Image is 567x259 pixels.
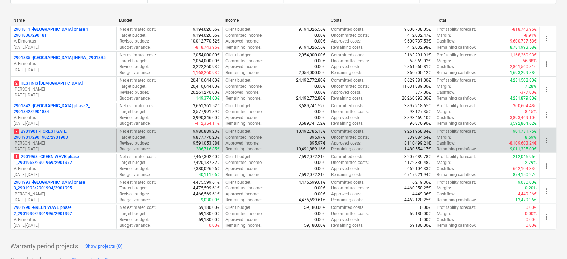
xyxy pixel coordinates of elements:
p: Remaining costs : [331,70,363,76]
p: 58,969.02€ [410,58,431,64]
span: 2 [14,81,19,86]
p: -1,168,260.93€ [509,52,537,58]
div: Name [13,18,114,23]
p: Remaining cashflow : [437,172,476,178]
p: 9,011,335.00€ [510,146,537,152]
div: 2901835 -[GEOGRAPHIC_DATA] INFRA_ 2901835V. Eimontas[DATE]-[DATE] [14,55,114,73]
p: 0.00€ [314,185,325,191]
p: 286,716.85€ [196,146,220,152]
p: Cashflow : [437,64,456,70]
p: 0.00€ [314,64,325,70]
p: Budget variance : [119,172,151,178]
div: 2901811 -[GEOGRAPHIC_DATA] phase 1_ 2901836/2901811V. Eimontas[DATE]-[DATE] [14,27,114,50]
p: Client budget : [225,103,251,109]
p: -412,354.11€ [195,121,220,127]
p: Budget variance : [119,45,151,50]
p: 7,380,026.26€ [193,166,220,172]
p: 8.59% [525,135,537,140]
p: 7,420,137.32€ [193,160,220,166]
p: 4,475,599.61€ [193,185,220,191]
p: Committed costs : [331,52,364,58]
p: Budget variance : [119,146,151,152]
span: more_vert [543,187,551,195]
p: Profitability forecast : [437,77,476,83]
p: Net estimated cost : [119,129,156,135]
p: Budget variance : [119,223,151,229]
p: -8.15% [524,109,537,115]
p: 2901968 - GREEN WAVE phase 1_2901968/2901969/2901972 [14,154,114,166]
p: 2,054,000.00€ [193,52,220,58]
p: Net estimated cost : [119,179,156,185]
p: Remaining income : [225,172,262,178]
p: 4,460,350.25€ [405,185,431,191]
p: Uncommitted costs : [331,84,369,90]
p: [DATE] - [DATE] [14,172,114,178]
p: 0.00€ [314,33,325,38]
p: Margin : [437,160,451,166]
p: Approved income : [225,115,259,121]
div: 2901993 -[GEOGRAPHIC_DATA] phase 3_2901993/2901994/2901995[PERSON_NAME][DATE]-[DATE] [14,179,114,203]
p: Margin : [437,84,451,90]
p: Target budget : [119,33,147,38]
p: 895.97€ [310,140,325,146]
p: Uncommitted costs : [331,58,369,64]
p: -1,168,260.93€ [192,70,220,76]
p: Approved costs : [331,140,361,146]
p: Remaining costs : [331,95,363,101]
p: -662,104.33€ [512,166,537,172]
p: Margin : [437,58,451,64]
p: 9,600,737.53€ [405,38,431,44]
p: 8,629,381.00€ [405,77,431,83]
p: 7,467,302.60€ [193,154,220,160]
p: 0.20% [525,185,537,191]
p: 0.00€ [526,217,537,223]
p: 9,980,889.23€ [193,129,220,135]
p: 0.00€ [314,38,325,44]
p: 9,877,770.23€ [193,135,220,140]
p: 40,111.06€ [198,172,220,178]
p: [DATE] - [DATE] [14,197,114,203]
p: Client budget : [225,154,251,160]
p: -56.88% [522,58,537,64]
p: Uncommitted costs : [331,160,369,166]
p: 0.00% [525,211,537,217]
p: V. Eimontas [14,38,114,44]
p: 0.00€ [420,205,431,211]
p: Revised budget : [119,191,149,197]
button: Show projects (0) [83,241,124,252]
p: Revised budget : [119,38,149,44]
p: 4,449.36€ [413,191,431,197]
div: 2901990 -GREEN WAVE phase 2_2901990/2901996/2901997V. Eimontas[DATE]-[DATE] [14,205,114,229]
p: [PERSON_NAME] [14,140,114,146]
p: -2,861,560.81€ [509,64,537,70]
p: Remaining cashflow : [437,197,476,203]
p: 96,876.90€ [410,121,431,127]
p: Uncommitted costs : [331,185,369,191]
p: Net estimated cost : [119,77,156,83]
p: 874,150.27€ [513,172,537,178]
div: Income [225,18,326,23]
p: Client budget : [225,27,251,33]
p: Remaining costs : [331,146,363,152]
p: 3,222,260.93€ [193,64,220,70]
p: 59,180.00€ [304,205,325,211]
p: Revised budget : [119,217,149,223]
p: Remaining income : [225,146,262,152]
p: 8,781,993.58€ [510,45,537,50]
p: Net estimated cost : [119,27,156,33]
p: 412,032.47€ [408,33,431,38]
p: 895.97€ [310,135,325,140]
p: Cashflow : [437,166,456,172]
p: Committed income : [225,185,263,191]
p: [DATE] - [DATE] [14,223,114,229]
p: 0.00€ [314,90,325,95]
p: Margin : [437,135,451,140]
p: 901,731.75€ [513,129,537,135]
p: 20,410,644.00€ [191,84,220,90]
p: Budget variance : [119,121,151,127]
p: -8.91% [524,33,537,38]
div: Show projects (0) [85,242,123,250]
p: 9,194,026.56€ [193,33,220,38]
p: Target budget : [119,211,147,217]
p: Margin : [437,185,451,191]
